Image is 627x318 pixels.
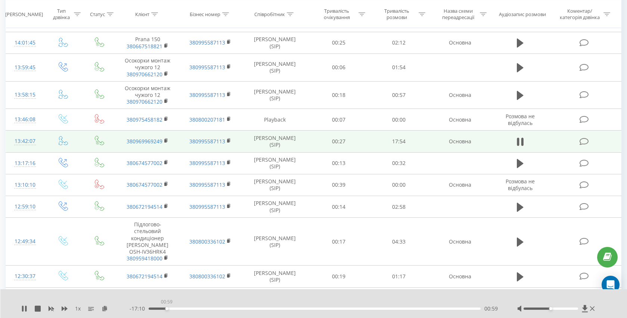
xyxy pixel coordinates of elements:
td: Основна [429,131,491,152]
td: Основна [429,32,491,53]
td: [PERSON_NAME] (SIP) [241,196,308,218]
td: Основна [429,81,491,109]
td: Основна [429,109,491,131]
td: 02:19 [369,287,429,309]
td: 02:58 [369,196,429,218]
a: 380995587113 [189,138,225,145]
td: [PERSON_NAME] (SIP) [241,218,308,266]
td: 00:17 [308,218,369,266]
td: Осокорки монтаж чужого 12 [117,81,179,109]
a: 380674577002 [127,159,162,166]
a: 380800336102 [189,273,225,280]
a: 380672194514 [127,273,162,280]
div: Accessibility label [549,307,552,310]
div: 12:49:34 [13,234,37,249]
td: 00:00 [369,174,429,196]
div: Клієнт [135,11,149,17]
div: 14:01:45 [13,36,37,50]
td: Основна [429,174,491,196]
div: 13:10:10 [13,178,37,192]
td: 02:12 [369,32,429,53]
td: Основна [429,218,491,266]
td: [PERSON_NAME] (SIP) [241,81,308,109]
div: Бізнес номер [190,11,220,17]
td: 00:07 [308,109,369,131]
td: Підлогово-стельовий кондиціонер [PERSON_NAME] OSH-IV36HRK4 [117,218,179,266]
td: Основна [429,287,491,309]
div: Аудіозапис розмови [499,11,546,17]
td: [PERSON_NAME] (SIP) [241,32,308,53]
td: Основна [429,266,491,287]
a: 380975458182 [127,116,162,123]
td: [PERSON_NAME] (SIP) [241,266,308,287]
div: Accessibility label [165,307,168,310]
div: 13:59:45 [13,60,37,75]
span: 00:59 [484,305,498,312]
div: Співробітник [254,11,285,17]
a: 380995587113 [189,181,225,188]
td: [PERSON_NAME] (SIP) [241,54,308,82]
div: Тип дзвінка [51,8,72,21]
div: [PERSON_NAME] [5,11,43,17]
span: Розмова не відбулась [506,113,535,126]
div: Open Intercom Messenger [602,276,620,294]
a: 380970662120 [127,98,162,105]
div: 13:17:16 [13,156,37,171]
div: 12:59:10 [13,199,37,214]
td: [PERSON_NAME] (SIP) [241,152,308,174]
td: 00:13 [308,152,369,174]
td: Осокорки монтаж чужого 12 [117,54,179,82]
td: 00:19 [308,266,369,287]
div: Статус [90,11,105,17]
td: 01:17 [369,266,429,287]
div: 13:42:07 [13,134,37,149]
div: 00:59 [159,297,174,307]
div: Тривалість розмови [377,8,417,21]
td: 00:18 [308,81,369,109]
div: Тривалість очікування [317,8,357,21]
a: 380959418000 [127,255,162,262]
td: 00:17 [308,287,369,309]
a: 380995587113 [189,39,225,46]
td: [PERSON_NAME] (SIP) [241,174,308,196]
td: Playback [241,109,308,131]
a: 380672194514 [127,203,162,210]
span: - 17:10 [130,305,149,312]
div: 12:30:37 [13,269,37,284]
div: Назва схеми переадресації [438,8,478,21]
td: 00:14 [308,196,369,218]
td: 01:54 [369,54,429,82]
span: Розмова не відбулась [506,178,535,192]
a: 380674577002 [127,181,162,188]
div: Коментар/категорія дзвінка [558,8,602,21]
td: 00:06 [308,54,369,82]
a: 380995587113 [189,159,225,166]
a: 380995587113 [189,64,225,71]
a: 380800207181 [189,116,225,123]
a: 380995587113 [189,203,225,210]
td: [PERSON_NAME] (SIP) [241,131,308,152]
td: 00:00 [369,109,429,131]
td: 17:54 [369,131,429,152]
div: 13:58:15 [13,88,37,102]
td: 00:32 [369,152,429,174]
a: 380800336102 [189,238,225,245]
td: Prana 150 [117,32,179,53]
a: 380969969249 [127,138,162,145]
td: 00:25 [308,32,369,53]
td: 00:27 [308,131,369,152]
a: 380995587113 [189,91,225,98]
td: 00:57 [369,81,429,109]
a: 380667518821 [127,43,162,50]
span: 1 x [75,305,81,312]
td: [PERSON_NAME] (SIP) [241,287,308,309]
td: 04:33 [369,218,429,266]
div: 13:46:08 [13,112,37,127]
a: 380970662120 [127,71,162,78]
td: 00:39 [308,174,369,196]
